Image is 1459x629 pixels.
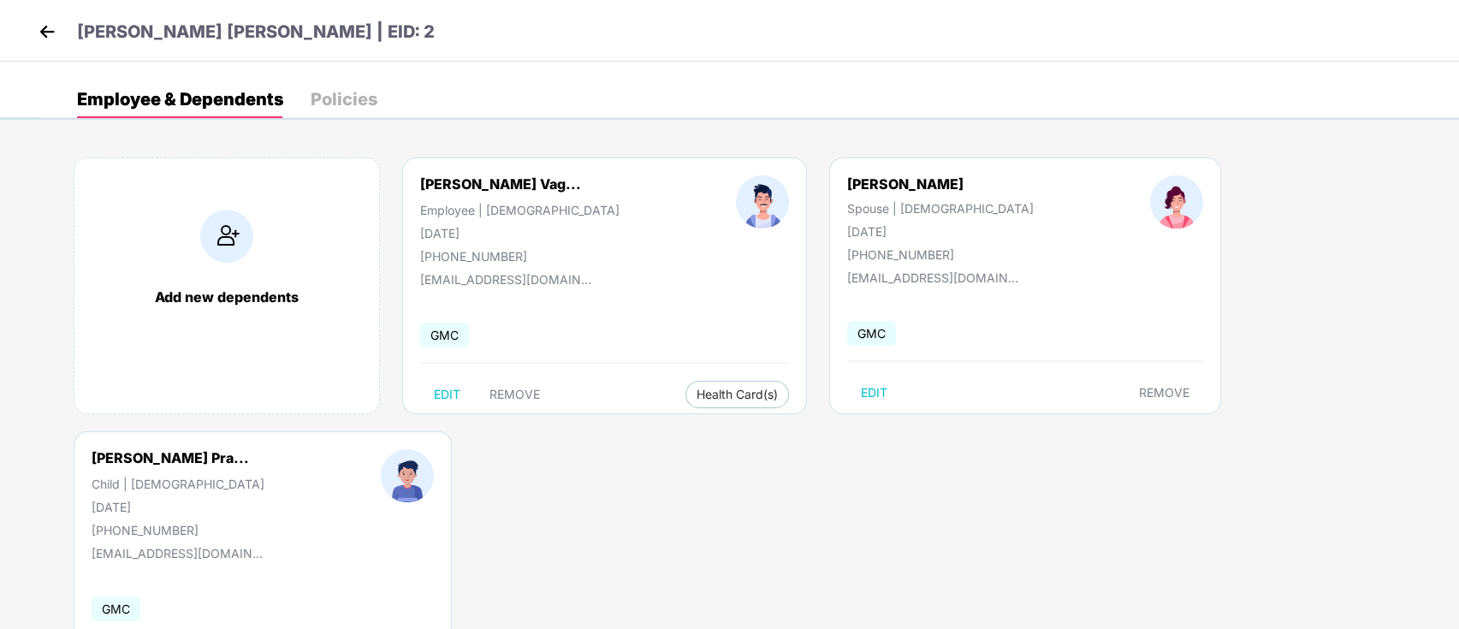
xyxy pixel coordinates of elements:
[200,210,253,263] img: addIcon
[420,381,474,408] button: EDIT
[420,249,620,264] div: [PHONE_NUMBER]
[92,523,264,537] div: [PHONE_NUMBER]
[489,388,540,401] span: REMOVE
[1139,386,1189,400] span: REMOVE
[847,379,901,406] button: EDIT
[92,477,264,491] div: Child | [DEMOGRAPHIC_DATA]
[420,226,620,240] div: [DATE]
[92,500,264,514] div: [DATE]
[420,203,620,217] div: Employee | [DEMOGRAPHIC_DATA]
[847,175,1034,193] div: [PERSON_NAME]
[847,270,1018,285] div: [EMAIL_ADDRESS][DOMAIN_NAME]
[420,272,591,287] div: [EMAIL_ADDRESS][DOMAIN_NAME]
[847,321,896,346] span: GMC
[420,175,581,193] div: [PERSON_NAME] Vag...
[92,546,263,561] div: [EMAIL_ADDRESS][DOMAIN_NAME]
[381,449,434,502] img: profileImage
[34,19,60,45] img: back
[847,201,1034,216] div: Spouse | [DEMOGRAPHIC_DATA]
[697,390,778,399] span: Health Card(s)
[847,247,1034,262] div: [PHONE_NUMBER]
[861,386,887,400] span: EDIT
[311,91,377,108] div: Policies
[736,175,789,228] img: profileImage
[1125,379,1203,406] button: REMOVE
[420,323,469,347] span: GMC
[77,19,435,45] p: [PERSON_NAME] [PERSON_NAME] | EID: 2
[847,224,1034,239] div: [DATE]
[685,381,789,408] button: Health Card(s)
[476,381,554,408] button: REMOVE
[77,91,283,108] div: Employee & Dependents
[434,388,460,401] span: EDIT
[92,596,140,621] span: GMC
[92,449,249,466] div: [PERSON_NAME] Pra...
[1150,175,1203,228] img: profileImage
[92,288,362,306] div: Add new dependents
